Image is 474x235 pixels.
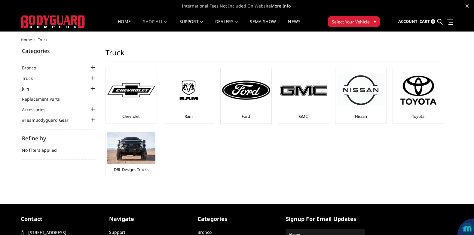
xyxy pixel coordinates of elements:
[122,114,140,119] a: Chevrolet
[420,19,430,24] span: Cart
[21,37,32,42] a: Home
[22,65,44,71] a: Bronco
[22,48,96,53] h5: Categories
[22,106,53,113] a: Accessories
[109,215,188,223] h5: Navigate
[288,20,300,31] a: News
[215,20,238,31] a: Dealers
[22,136,96,160] div: No filters applied
[22,75,40,81] a: Truck
[197,215,277,223] h5: Categories
[22,96,67,102] a: Replacement Parts
[38,37,47,42] span: Truck
[21,15,85,28] img: BODYGUARD BUMPERS
[355,114,367,119] a: Nissan
[114,167,148,172] a: DBL Designs Trucks
[431,19,435,24] span: 0
[22,85,38,92] a: Jeep
[185,114,193,119] a: Ram
[22,117,76,123] a: #TeamBodyguard Gear
[328,16,380,27] button: Select Your Vehicle
[398,14,417,30] a: Account
[374,18,376,25] span: ▾
[412,114,424,119] a: Toyota
[420,14,435,30] a: Cart 0
[106,48,443,62] h1: Truck
[398,19,417,24] span: Account
[21,215,100,223] h5: contact
[109,229,125,235] a: Support
[250,20,276,31] a: SEMA Show
[22,136,96,141] h5: Refine by
[143,20,167,31] a: shop all
[271,3,291,9] a: More Info
[299,114,308,119] a: GMC
[286,215,365,223] h5: signup for email updates
[242,114,250,119] a: Ford
[197,229,212,235] a: Bronco
[179,20,203,31] a: Support
[118,20,131,31] a: Home
[332,19,370,25] span: Select Your Vehicle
